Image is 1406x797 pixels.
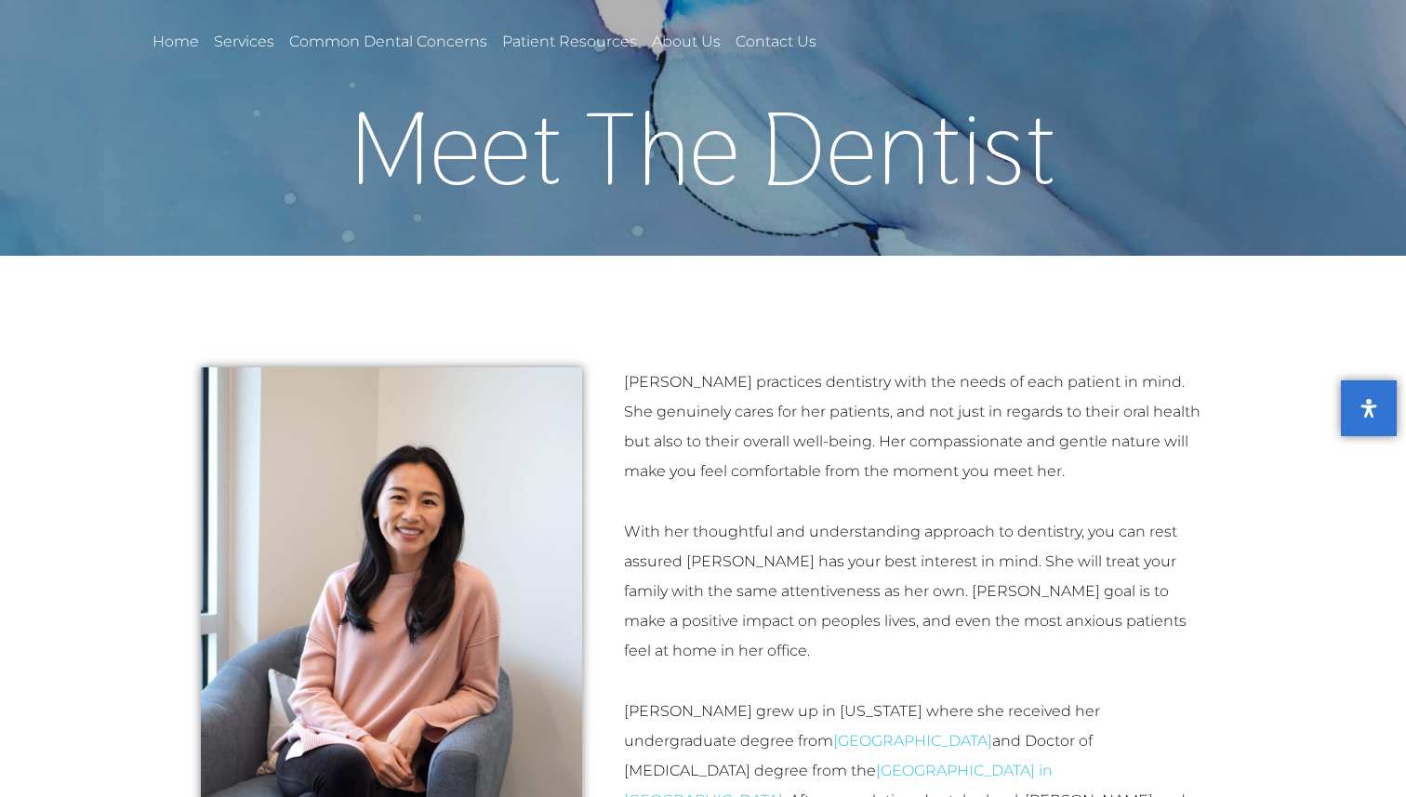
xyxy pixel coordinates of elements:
a: [GEOGRAPHIC_DATA] [833,732,992,750]
a: Home [150,20,202,63]
a: Contact Us [733,20,819,63]
a: Patient Resources [499,20,640,63]
p: With her thoughtful and understanding approach to dentistry, you can rest assured [PERSON_NAME] h... [624,517,1205,666]
h1: Meet The Dentist [173,97,1233,199]
p: [PERSON_NAME] practices dentistry with the needs of each patient in mind. She genuinely cares for... [624,367,1205,486]
button: Open Accessibility Panel [1341,380,1397,436]
nav: Menu [150,20,965,63]
a: About Us [649,20,723,63]
a: Common Dental Concerns [286,20,490,63]
a: Services [211,20,277,63]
